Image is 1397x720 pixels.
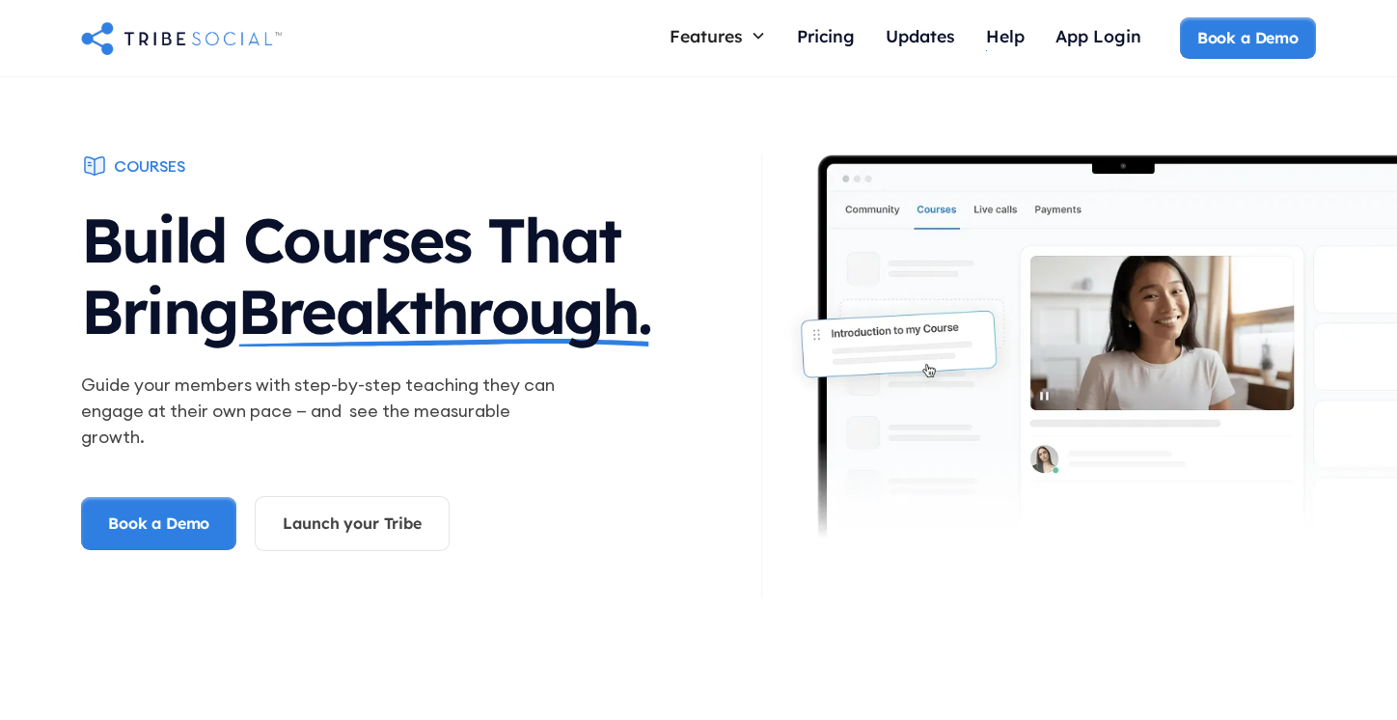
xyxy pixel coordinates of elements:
[81,372,575,450] p: Guide your members with step-by-step teaching they can engage at their own pace — and see the mea...
[1040,17,1157,59] a: App Login
[81,185,760,356] h1: Build Courses That Bring
[781,17,870,59] a: Pricing
[81,18,282,57] a: home
[654,17,781,54] div: Features
[81,497,236,549] a: Book a Demo
[870,17,971,59] a: Updates
[886,25,955,46] div: Updates
[670,25,743,46] div: Features
[797,25,855,46] div: Pricing
[971,17,1040,59] a: Help
[114,155,185,177] div: Courses
[1055,25,1141,46] div: App Login
[237,276,651,347] span: Breakthrough.
[255,496,449,550] a: Launch your Tribe
[1180,17,1316,58] a: Book a Demo
[986,25,1025,46] div: Help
